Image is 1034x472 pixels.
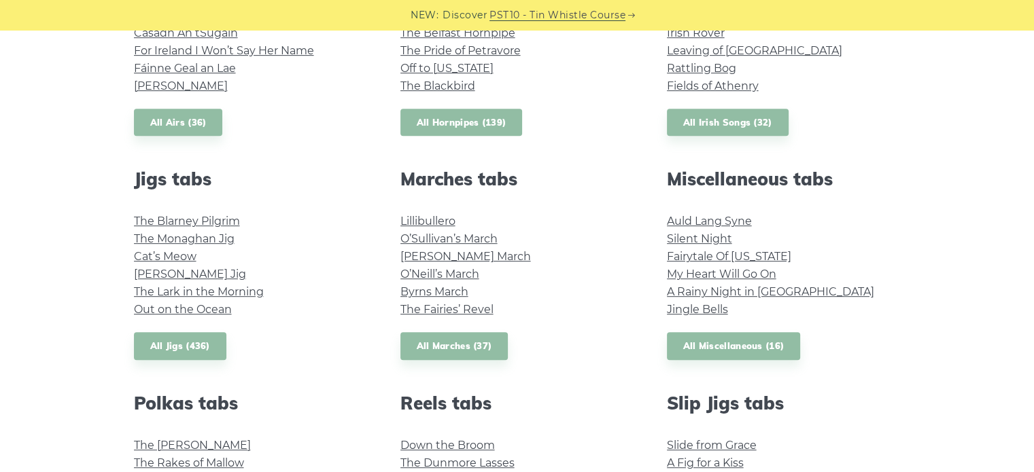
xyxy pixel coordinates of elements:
[667,439,757,452] a: Slide from Grace
[667,168,901,189] h2: Miscellaneous tabs
[489,7,625,23] a: PST10 - Tin Whistle Course
[134,456,244,469] a: The Rakes of Mallow
[667,250,791,263] a: Fairytale Of [US_STATE]
[400,456,515,469] a: The Dunmore Lasses
[667,285,874,298] a: A Rainy Night in [GEOGRAPHIC_DATA]
[400,250,531,263] a: [PERSON_NAME] March
[134,79,228,92] a: [PERSON_NAME]
[400,332,509,360] a: All Marches (37)
[134,268,246,280] a: [PERSON_NAME] Jig
[134,109,223,137] a: All Airs (36)
[400,109,523,137] a: All Hornpipes (139)
[667,109,789,137] a: All Irish Songs (32)
[134,303,232,316] a: Out on the Ocean
[400,393,634,414] h2: Reels tabs
[667,268,776,280] a: My Heart Will Go On
[134,44,314,57] a: For Ireland I Won’t Say Her Name
[667,79,759,92] a: Fields of Athenry
[134,439,251,452] a: The [PERSON_NAME]
[134,393,368,414] h2: Polkas tabs
[134,332,226,360] a: All Jigs (436)
[400,62,494,75] a: Off to [US_STATE]
[400,303,494,316] a: The Fairies’ Revel
[400,44,521,57] a: The Pride of Petravore
[400,285,468,298] a: Byrns March
[134,250,196,263] a: Cat’s Meow
[667,332,801,360] a: All Miscellaneous (16)
[667,456,744,469] a: A Fig for a Kiss
[443,7,487,23] span: Discover
[667,393,901,414] h2: Slip Jigs tabs
[400,26,515,39] a: The Belfast Hornpipe
[400,232,498,245] a: O’Sullivan’s March
[400,439,495,452] a: Down the Broom
[400,215,455,228] a: Lillibullero
[134,62,236,75] a: Fáinne Geal an Lae
[134,26,238,39] a: Casadh An tSúgáin
[667,232,732,245] a: Silent Night
[667,44,842,57] a: Leaving of [GEOGRAPHIC_DATA]
[411,7,438,23] span: NEW:
[400,79,475,92] a: The Blackbird
[667,215,752,228] a: Auld Lang Syne
[400,268,479,280] a: O’Neill’s March
[667,62,736,75] a: Rattling Bog
[134,215,240,228] a: The Blarney Pilgrim
[134,168,368,189] h2: Jigs tabs
[667,26,725,39] a: Irish Rover
[400,168,634,189] h2: Marches tabs
[134,232,235,245] a: The Monaghan Jig
[134,285,264,298] a: The Lark in the Morning
[667,303,728,316] a: Jingle Bells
